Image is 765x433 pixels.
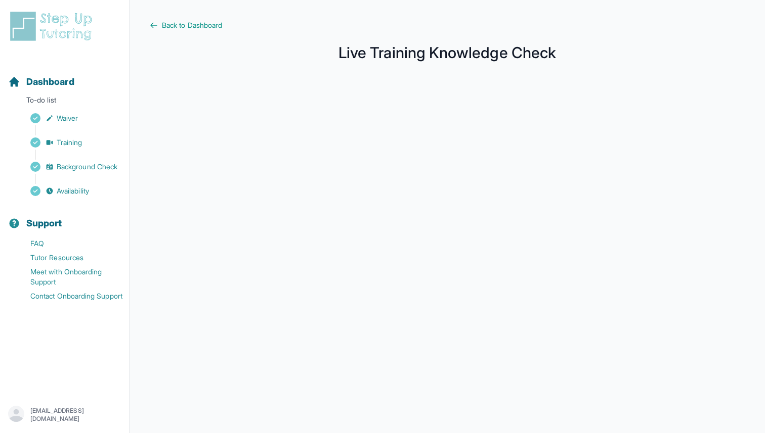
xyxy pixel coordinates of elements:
[8,265,129,289] a: Meet with Onboarding Support
[162,20,222,30] span: Back to Dashboard
[8,160,129,174] a: Background Check
[8,236,129,251] a: FAQ
[8,111,129,125] a: Waiver
[57,186,89,196] span: Availability
[8,184,129,198] a: Availability
[150,46,745,59] h1: Live Training Knowledge Check
[57,113,78,123] span: Waiver
[57,137,82,148] span: Training
[30,407,121,423] p: [EMAIL_ADDRESS][DOMAIN_NAME]
[4,200,125,234] button: Support
[8,406,121,424] button: [EMAIL_ADDRESS][DOMAIN_NAME]
[150,20,745,30] a: Back to Dashboard
[26,216,62,230] span: Support
[8,251,129,265] a: Tutor Resources
[57,162,117,172] span: Background Check
[8,289,129,303] a: Contact Onboarding Support
[4,95,125,109] p: To-do list
[8,10,98,42] img: logo
[8,135,129,150] a: Training
[26,75,74,89] span: Dashboard
[4,59,125,93] button: Dashboard
[8,75,74,89] a: Dashboard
